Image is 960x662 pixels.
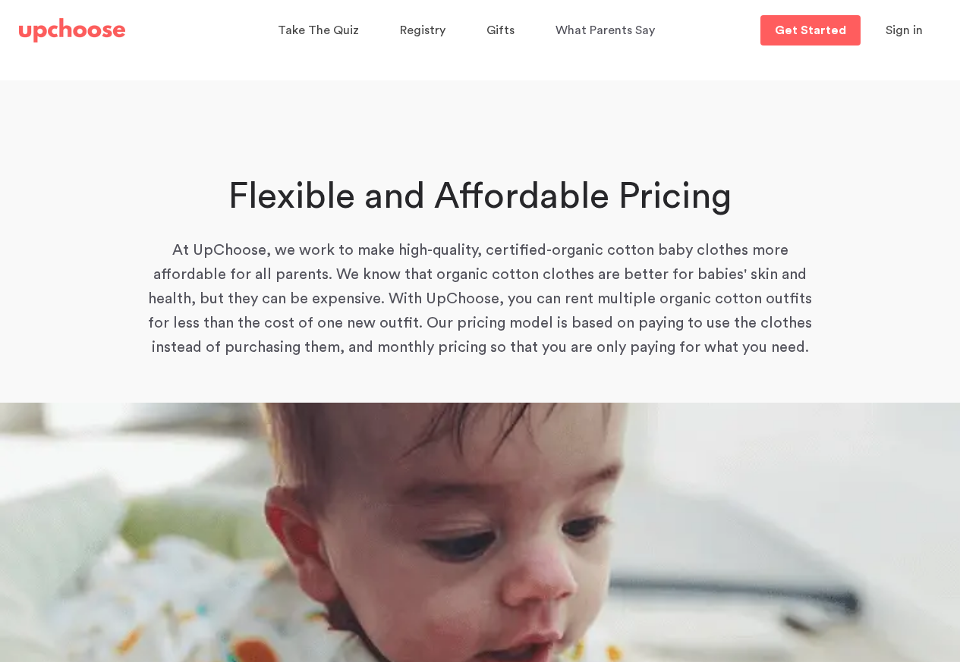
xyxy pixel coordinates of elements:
span: Gifts [486,24,515,36]
a: Gifts [486,16,519,45]
span: Sign in [886,24,923,36]
button: Sign in [867,15,942,45]
a: Get Started [760,15,861,45]
a: UpChoose [19,15,125,46]
a: Registry [400,16,450,45]
p: Get Started [775,24,846,36]
p: At UpChoose, we work to make high-quality, certified-organic cotton baby clothes more affordable ... [143,238,817,359]
span: Take The Quiz [278,24,359,36]
a: What Parents Say [556,16,659,45]
span: Registry [400,24,445,36]
span: What Parents Say [556,24,655,36]
a: Take The Quiz [278,16,364,45]
img: UpChoose [19,18,125,42]
h1: Flexible and Affordable Pricing [143,173,817,221]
